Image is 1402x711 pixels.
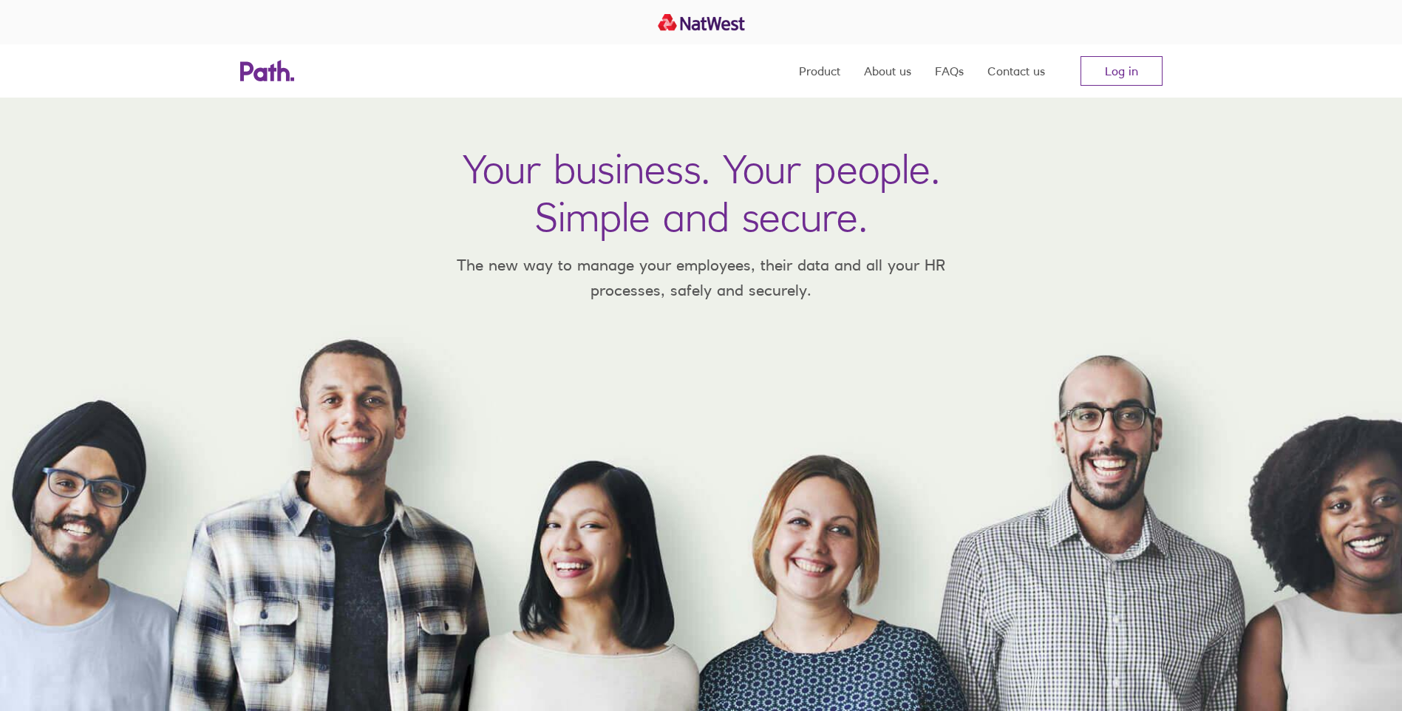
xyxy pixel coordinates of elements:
p: The new way to manage your employees, their data and all your HR processes, safely and securely. [435,253,967,302]
a: Product [799,44,840,98]
a: Contact us [987,44,1045,98]
a: Log in [1081,56,1163,86]
a: FAQs [935,44,964,98]
a: About us [864,44,911,98]
h1: Your business. Your people. Simple and secure. [463,145,940,241]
